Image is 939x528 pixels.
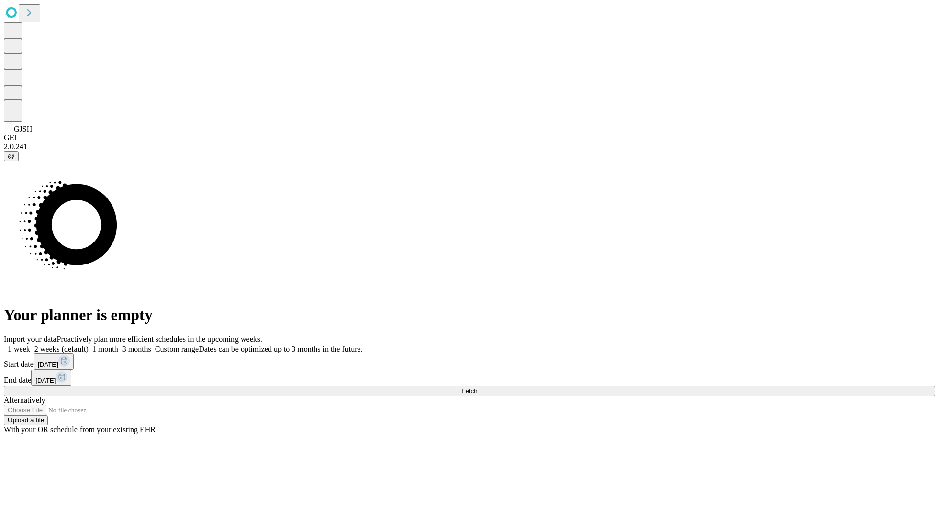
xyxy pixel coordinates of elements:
div: Start date [4,353,935,370]
div: GEI [4,133,935,142]
button: Upload a file [4,415,48,425]
span: 2 weeks (default) [34,345,89,353]
span: Fetch [461,387,477,395]
span: Alternatively [4,396,45,404]
span: Custom range [155,345,199,353]
button: [DATE] [31,370,71,386]
span: Import your data [4,335,57,343]
button: @ [4,151,19,161]
span: 3 months [122,345,151,353]
span: With your OR schedule from your existing EHR [4,425,156,434]
button: [DATE] [34,353,74,370]
span: [DATE] [35,377,56,384]
span: 1 week [8,345,30,353]
h1: Your planner is empty [4,306,935,324]
span: @ [8,153,15,160]
span: [DATE] [38,361,58,368]
div: 2.0.241 [4,142,935,151]
span: Proactively plan more efficient schedules in the upcoming weeks. [57,335,262,343]
span: GJSH [14,125,32,133]
div: End date [4,370,935,386]
span: 1 month [92,345,118,353]
button: Fetch [4,386,935,396]
span: Dates can be optimized up to 3 months in the future. [199,345,362,353]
